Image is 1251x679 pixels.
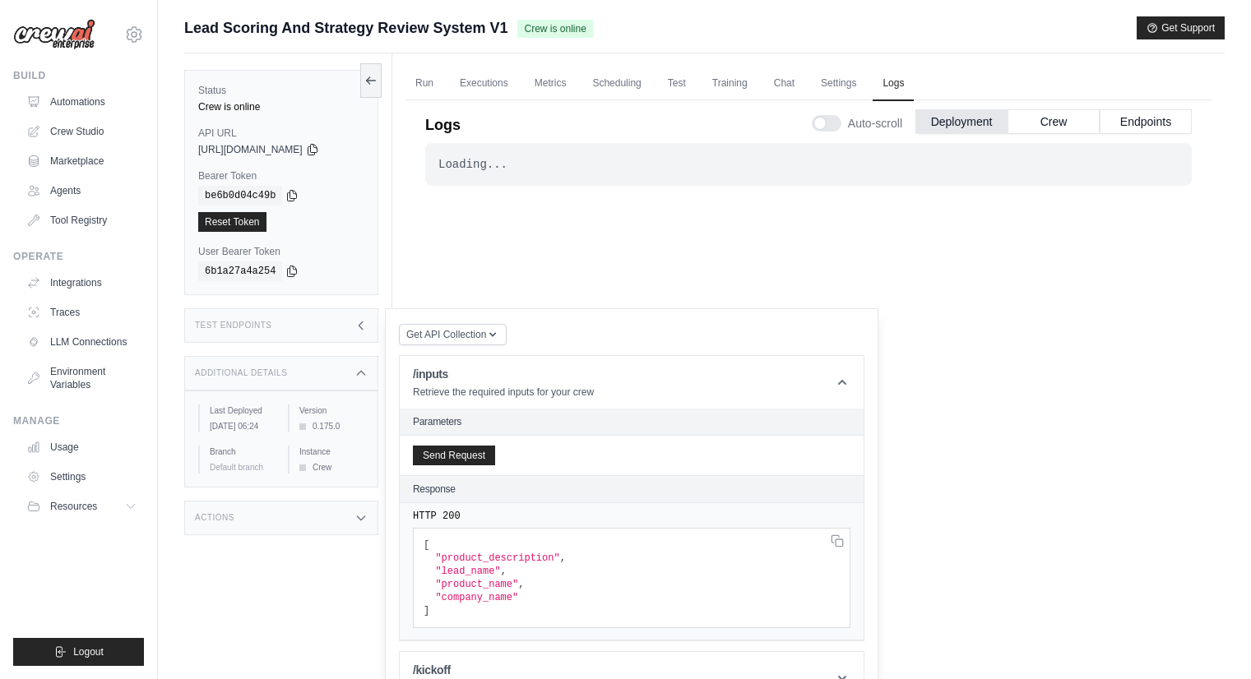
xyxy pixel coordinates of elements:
[1137,16,1225,39] button: Get Support
[20,434,144,460] a: Usage
[210,463,263,472] span: Default branch
[873,67,914,101] a: Logs
[299,461,364,473] div: Crew
[198,143,303,156] span: [URL][DOMAIN_NAME]
[50,500,97,513] span: Resources
[20,270,144,296] a: Integrations
[582,67,651,101] a: Scheduling
[1169,600,1251,679] iframe: Chat Widget
[198,100,364,113] div: Crew is online
[184,16,507,39] span: Lead Scoring And Strategy Review System V1
[198,186,282,206] code: be6b0d04c49b
[413,662,547,678] h1: /kickoff
[413,510,850,523] pre: HTTP 200
[13,19,95,50] img: Logo
[435,592,518,603] span: "company_name"
[413,483,456,496] h2: Response
[413,415,850,428] h2: Parameters
[413,446,495,465] button: Send Request
[517,20,592,38] span: Crew is online
[413,366,594,382] h1: /inputs
[405,67,443,101] a: Run
[198,169,364,182] label: Bearer Token
[450,67,518,101] a: Executions
[848,115,902,132] span: Auto-scroll
[20,118,144,145] a: Crew Studio
[13,69,144,82] div: Build
[435,566,500,577] span: "lead_name"
[438,156,1179,173] div: Loading...
[518,579,524,590] span: ,
[198,212,266,232] a: Reset Token
[20,358,144,398] a: Environment Variables
[299,420,364,432] div: 0.175.0
[20,329,144,355] a: LLM Connections
[811,67,866,101] a: Settings
[525,67,577,101] a: Metrics
[195,321,272,330] h3: Test Endpoints
[195,368,287,378] h3: Additional Details
[435,579,518,590] span: "product_name"
[915,109,1008,134] button: Deployment
[198,84,364,97] label: Status
[435,552,559,564] span: "product_description"
[658,67,696,101] a: Test
[406,328,486,341] span: Get API Collection
[20,299,144,326] a: Traces
[198,261,282,281] code: 6b1a27a4a254
[20,148,144,174] a: Marketplace
[73,645,104,658] span: Logout
[13,250,144,263] div: Operate
[13,414,144,427] div: Manage
[20,493,144,520] button: Resources
[1100,109,1192,134] button: Endpoints
[413,386,594,399] p: Retrieve the required inputs for your crew
[501,566,507,577] span: ,
[195,513,234,523] h3: Actions
[424,605,429,617] span: ]
[764,67,804,101] a: Chat
[299,446,364,458] label: Instance
[20,89,144,115] a: Automations
[13,638,144,666] button: Logout
[210,446,275,458] label: Branch
[20,464,144,490] a: Settings
[1008,109,1100,134] button: Crew
[399,324,507,345] button: Get API Collection
[20,178,144,204] a: Agents
[198,245,364,258] label: User Bearer Token
[299,404,364,417] label: Version
[198,127,364,140] label: API URL
[560,552,566,564] span: ,
[702,67,758,101] a: Training
[20,207,144,233] a: Tool Registry
[210,404,275,417] label: Last Deployed
[210,422,258,431] time: August 29, 2025 at 06:24 PDT
[424,539,429,551] span: [
[425,113,461,136] p: Logs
